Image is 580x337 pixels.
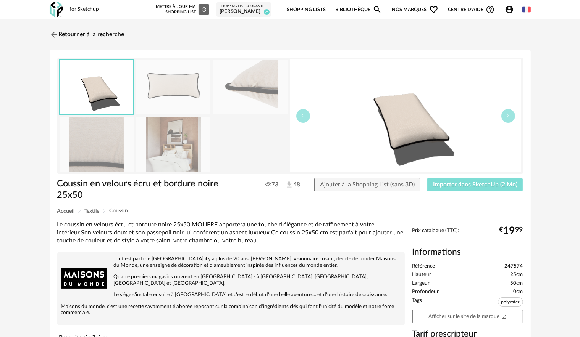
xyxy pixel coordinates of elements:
[61,256,401,269] p: Tout est parti de [GEOGRAPHIC_DATA] il y a plus de 20 ans. [PERSON_NAME], visionnaire créatif, dé...
[503,228,515,234] span: 19
[61,274,401,287] p: Quatre premiers magasins ouvrent en [GEOGRAPHIC_DATA] - à [GEOGRAPHIC_DATA], [GEOGRAPHIC_DATA], [...
[373,5,382,14] span: Magnify icon
[57,208,523,214] div: Breadcrumb
[154,4,209,15] div: Mettre à jour ma Shopping List
[392,1,438,19] span: Nos marques
[264,9,270,15] span: 25
[50,2,63,18] img: OXP
[412,310,523,323] a: Afficher sur le site de la marqueOpen In New icon
[412,297,422,308] span: Tags
[448,5,495,14] span: Centre d'aideHelp Circle Outline icon
[412,263,435,270] span: Référence
[85,209,100,214] span: Textile
[522,5,531,14] img: fr
[314,178,420,192] button: Ajouter à la Shopping List (sans 3D)
[412,280,430,287] span: Largeur
[427,178,523,192] button: Importer dans SketchUp (2 Mo)
[501,313,507,319] span: Open In New icon
[290,59,521,172] img: thumbnail.png
[433,181,517,188] span: Importer dans SketchUp (2 Mo)
[505,263,523,270] span: 247574
[110,208,128,213] span: Coussin
[265,181,278,188] span: 73
[136,60,210,114] img: coussin-en-velours-ecru-et-bordure-noire-25x50-1000-3-16-247574_2.jpg
[514,289,523,295] span: 0cm
[412,228,523,242] div: Prix catalogue (TTC):
[320,181,415,188] span: Ajouter à la Shopping List (sans 3D)
[287,1,326,19] a: Shopping Lists
[285,181,300,189] span: 48
[220,4,268,15] a: Shopping List courante [PERSON_NAME] 25
[412,271,431,278] span: Hauteur
[511,280,523,287] span: 50cm
[61,303,401,316] p: Maisons du monde, c'est une recette savamment élaborée reposant sur la combinaison d'ingrédients ...
[50,30,59,39] img: svg+xml;base64,PHN2ZyB3aWR0aD0iMjQiIGhlaWdodD0iMjQiIHZpZXdCb3g9IjAgMCAyNCAyNCIgZmlsbD0ibm9uZSIgeG...
[61,256,107,302] img: brand logo
[412,289,439,295] span: Profondeur
[412,247,523,258] h2: Informations
[220,4,268,9] div: Shopping List courante
[505,5,514,14] span: Account Circle icon
[499,228,523,234] div: € 99
[486,5,495,14] span: Help Circle Outline icon
[57,178,247,201] h1: Coussin en velours écru et bordure noire 25x50
[505,5,517,14] span: Account Circle icon
[498,297,523,307] span: polyester
[285,181,293,189] img: Téléchargements
[429,5,438,14] span: Heart Outline icon
[335,1,382,19] a: BibliothèqueMagnify icon
[61,292,401,298] p: Le siège s'installe ensuite à [GEOGRAPHIC_DATA] et c'est le début d'une belle aventure.... et d'u...
[57,209,75,214] span: Accueil
[220,8,268,15] div: [PERSON_NAME]
[213,60,288,114] img: coussin-en-velours-ecru-et-bordure-noire-25x50-1000-3-16-247574_4.jpg
[136,117,210,172] img: coussin-en-velours-ecru-et-bordure-noire-25x50-1000-3-16-247574_9.jpg
[200,7,207,11] span: Refresh icon
[511,271,523,278] span: 25cm
[60,117,134,172] img: coussin-en-velours-ecru-et-bordure-noire-25x50-1000-3-16-247574_3.jpg
[50,26,124,43] a: Retourner à la recherche
[60,60,133,114] img: thumbnail.png
[70,6,99,13] div: for Sketchup
[57,221,405,245] div: Le coussin en velours écru et bordure noire 25x50 MOLIERE apportera une touche d'élégance et de r...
